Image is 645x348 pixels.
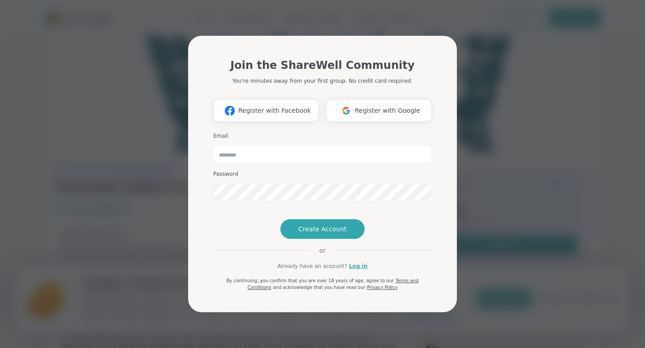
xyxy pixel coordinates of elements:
button: Create Account [280,219,365,239]
img: ShareWell Logomark [338,102,355,119]
span: or [309,246,336,255]
span: and acknowledge that you have read our [273,285,365,290]
span: Register with Google [355,106,420,115]
a: Terms and Conditions [247,278,418,290]
a: Privacy Policy [367,285,397,290]
span: Register with Facebook [238,106,311,115]
span: Already have an account? [277,262,347,270]
span: By continuing, you confirm that you are over 18 years of age, agree to our [226,278,394,283]
img: ShareWell Logomark [221,102,238,119]
h3: Password [213,170,432,178]
button: Register with Facebook [213,99,319,122]
button: Register with Google [326,99,432,122]
h3: Email [213,132,432,140]
p: You're minutes away from your first group. No credit card required. [232,77,413,85]
span: Create Account [298,225,347,233]
h1: Join the ShareWell Community [230,57,414,73]
a: Log in [349,262,367,270]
